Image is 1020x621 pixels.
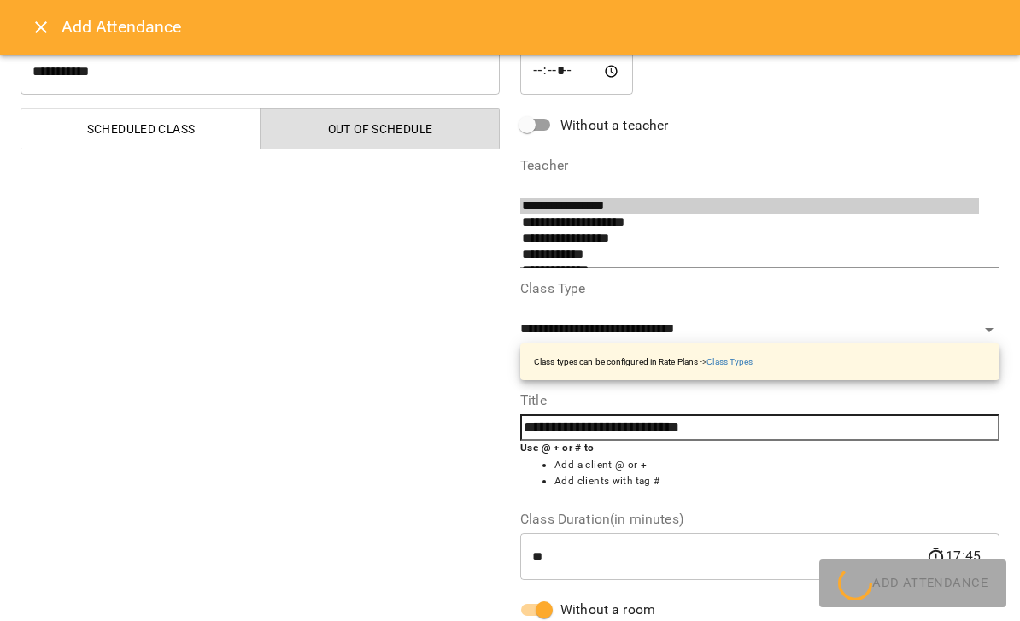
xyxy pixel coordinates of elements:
label: Teacher [520,159,999,173]
li: Add clients with tag # [554,473,999,490]
b: Use @ + or # to [520,442,595,454]
label: Class Duration(in minutes) [520,513,999,526]
label: Class Type [520,282,999,296]
button: Out of Schedule [260,108,500,149]
label: Title [520,394,999,407]
a: Class Types [706,357,753,366]
span: Without a teacher [560,115,669,136]
button: Close [21,7,62,48]
span: Without a room [560,600,655,620]
span: Scheduled class [32,119,250,139]
span: Out of Schedule [271,119,489,139]
h6: Add Attendance [62,14,999,40]
p: Class types can be configured in Rate Plans -> [534,355,753,368]
button: Scheduled class [21,108,261,149]
li: Add a client @ or + [554,457,999,474]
